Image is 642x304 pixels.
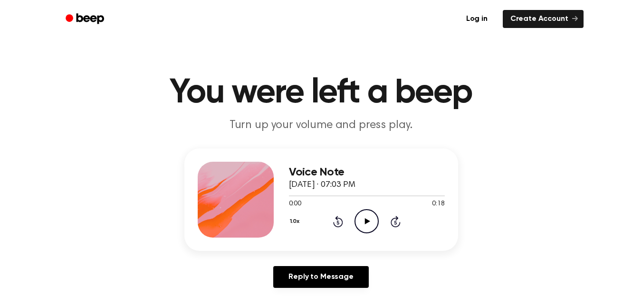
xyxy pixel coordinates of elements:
[289,199,301,209] span: 0:00
[78,76,565,110] h1: You were left a beep
[139,118,504,133] p: Turn up your volume and press play.
[59,10,113,28] a: Beep
[503,10,584,28] a: Create Account
[289,166,445,179] h3: Voice Note
[457,8,497,30] a: Log in
[432,199,444,209] span: 0:18
[273,266,368,288] a: Reply to Message
[289,213,303,230] button: 1.0x
[289,181,355,189] span: [DATE] · 07:03 PM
